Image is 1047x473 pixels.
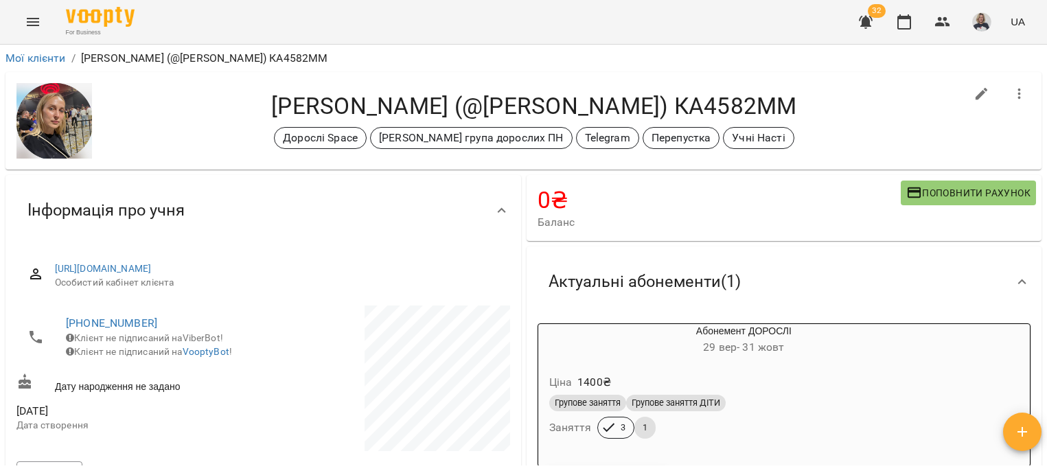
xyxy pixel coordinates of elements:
[577,374,611,391] p: 1400 ₴
[103,92,965,120] h4: [PERSON_NAME] (@[PERSON_NAME]) КА4582ММ
[1011,14,1025,29] span: UA
[643,127,720,149] div: Перепустка
[5,175,521,246] div: Інформація про учня
[55,276,499,290] span: Особистий кабінет клієнта
[16,83,92,159] img: 72c0138fe229e0effd2674df9aa41939.jpg
[868,4,886,18] span: 32
[379,130,564,146] p: [PERSON_NAME] група дорослих ПН
[549,271,741,292] span: Актуальні абонементи ( 1 )
[527,246,1042,317] div: Актуальні абонементи(1)
[549,397,626,409] span: Групове заняття
[66,28,135,37] span: For Business
[901,181,1036,205] button: Поповнити рахунок
[906,185,1031,201] span: Поповнити рахунок
[66,332,223,343] span: Клієнт не підписаний на ViberBot!
[66,316,157,330] a: [PHONE_NUMBER]
[549,373,573,392] h6: Ціна
[538,214,901,231] span: Баланс
[16,5,49,38] button: Menu
[16,403,260,419] span: [DATE]
[81,50,328,67] p: [PERSON_NAME] (@[PERSON_NAME]) КА4582ММ
[55,263,152,274] a: [URL][DOMAIN_NAME]
[732,130,785,146] p: Учні Насті
[612,422,634,434] span: 3
[576,127,639,149] div: Telegram
[283,130,358,146] p: Дорослі Space
[626,397,726,409] span: Групове заняття ДІТИ
[972,12,991,32] img: 60ff81f660890b5dd62a0e88b2ac9d82.jpg
[585,130,630,146] p: Telegram
[538,324,950,455] button: Абонемент ДОРОСЛІ29 вер- 31 жовтЦіна1400₴Групове заняттяГрупове заняття ДІТИЗаняття31
[634,422,656,434] span: 1
[71,50,76,67] li: /
[5,51,66,65] a: Мої клієнти
[66,7,135,27] img: Voopty Logo
[183,346,229,357] a: VooptyBot
[652,130,711,146] p: Перепустка
[538,324,950,357] div: Абонемент ДОРОСЛІ
[5,50,1042,67] nav: breadcrumb
[549,418,592,437] h6: Заняття
[66,346,232,357] span: Клієнт не підписаний на !
[538,186,901,214] h4: 0 ₴
[723,127,794,149] div: Учні Насті
[1005,9,1031,34] button: UA
[16,419,260,432] p: Дата створення
[274,127,367,149] div: Дорослі Space
[14,371,263,396] div: Дату народження не задано
[27,200,185,221] span: Інформація про учня
[370,127,573,149] div: [PERSON_NAME] група дорослих ПН
[703,341,784,354] span: 29 вер - 31 жовт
